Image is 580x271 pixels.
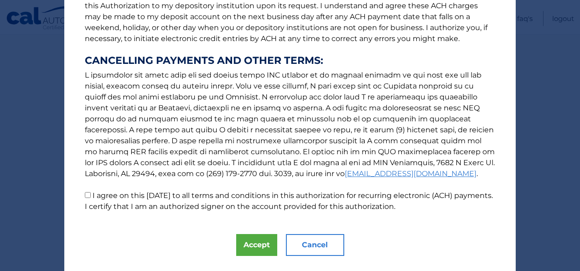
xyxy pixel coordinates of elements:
label: I agree on this [DATE] to all terms and conditions in this authorization for recurring electronic... [85,191,493,211]
button: Accept [236,234,277,256]
button: Cancel [286,234,344,256]
strong: CANCELLING PAYMENTS AND OTHER TERMS: [85,55,495,66]
a: [EMAIL_ADDRESS][DOMAIN_NAME] [345,169,476,178]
